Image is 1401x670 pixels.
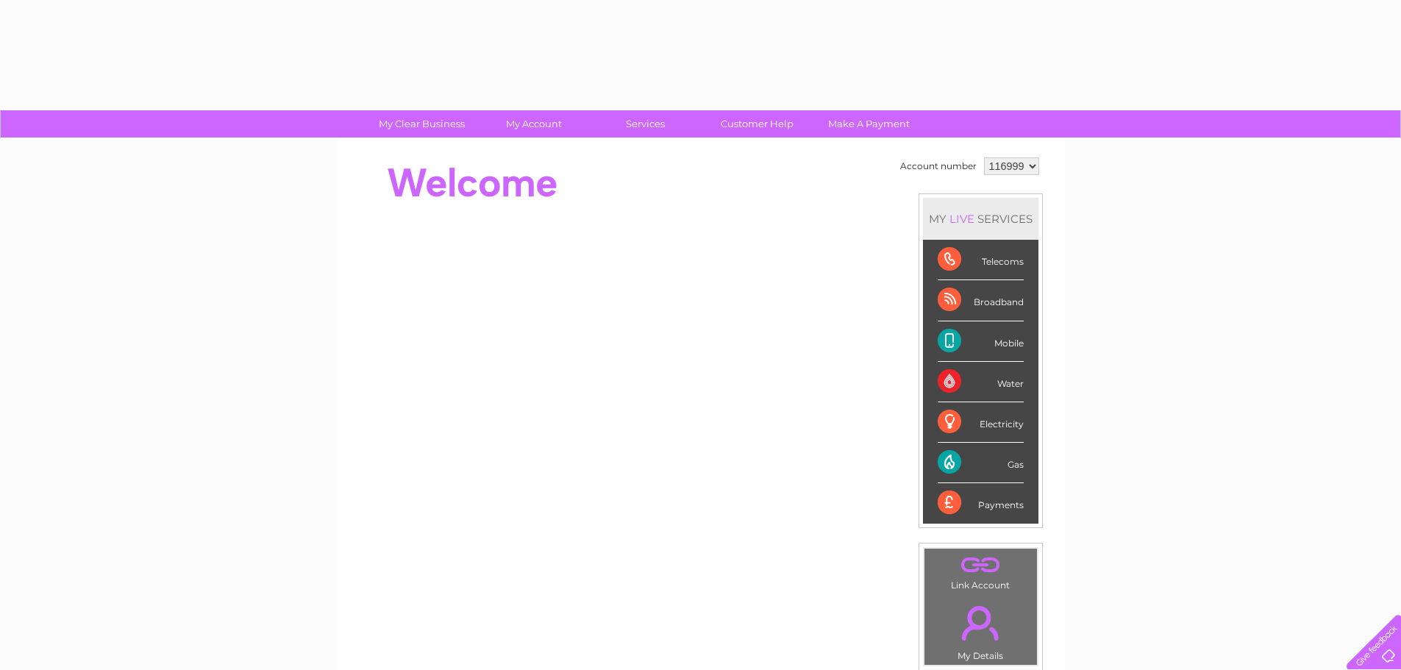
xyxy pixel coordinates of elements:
[923,198,1038,240] div: MY SERVICES
[361,110,482,138] a: My Clear Business
[938,402,1024,443] div: Electricity
[938,321,1024,362] div: Mobile
[938,443,1024,483] div: Gas
[938,362,1024,402] div: Water
[938,280,1024,321] div: Broadband
[938,483,1024,523] div: Payments
[928,552,1033,578] a: .
[947,212,977,226] div: LIVE
[585,110,706,138] a: Services
[696,110,818,138] a: Customer Help
[808,110,930,138] a: Make A Payment
[938,240,1024,280] div: Telecoms
[896,154,980,179] td: Account number
[924,594,1038,666] td: My Details
[473,110,594,138] a: My Account
[924,548,1038,594] td: Link Account
[928,597,1033,649] a: .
